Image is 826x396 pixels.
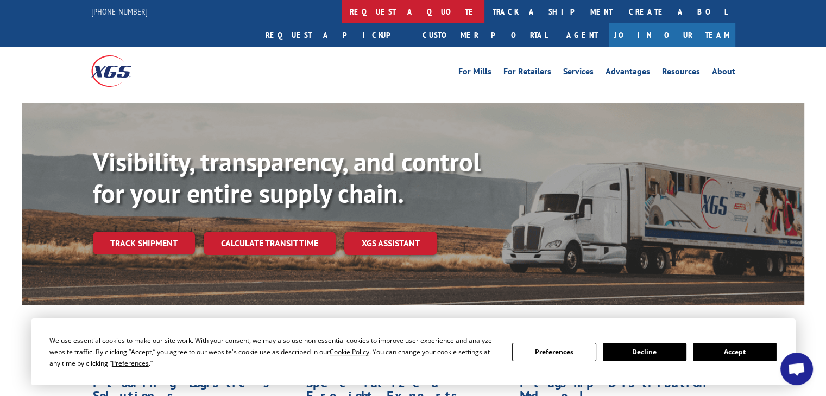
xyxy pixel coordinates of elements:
div: We use essential cookies to make our site work. With your consent, we may also use non-essential ... [49,335,499,369]
a: XGS ASSISTANT [344,232,437,255]
a: For Mills [458,67,491,79]
button: Accept [693,343,777,361]
a: Agent [556,23,609,47]
a: About [712,67,735,79]
a: Advantages [606,67,650,79]
span: Preferences [112,359,149,368]
a: Services [563,67,594,79]
b: Visibility, transparency, and control for your entire supply chain. [93,145,481,210]
button: Decline [603,343,686,361]
a: Join Our Team [609,23,735,47]
div: Cookie Consent Prompt [31,318,796,385]
a: Calculate transit time [204,232,336,255]
button: Preferences [512,343,596,361]
a: For Retailers [503,67,551,79]
a: Resources [662,67,700,79]
a: Customer Portal [414,23,556,47]
a: Request a pickup [257,23,414,47]
a: Track shipment [93,232,195,254]
span: Cookie Policy [330,347,369,356]
a: [PHONE_NUMBER] [91,6,148,17]
div: Open chat [780,353,813,385]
